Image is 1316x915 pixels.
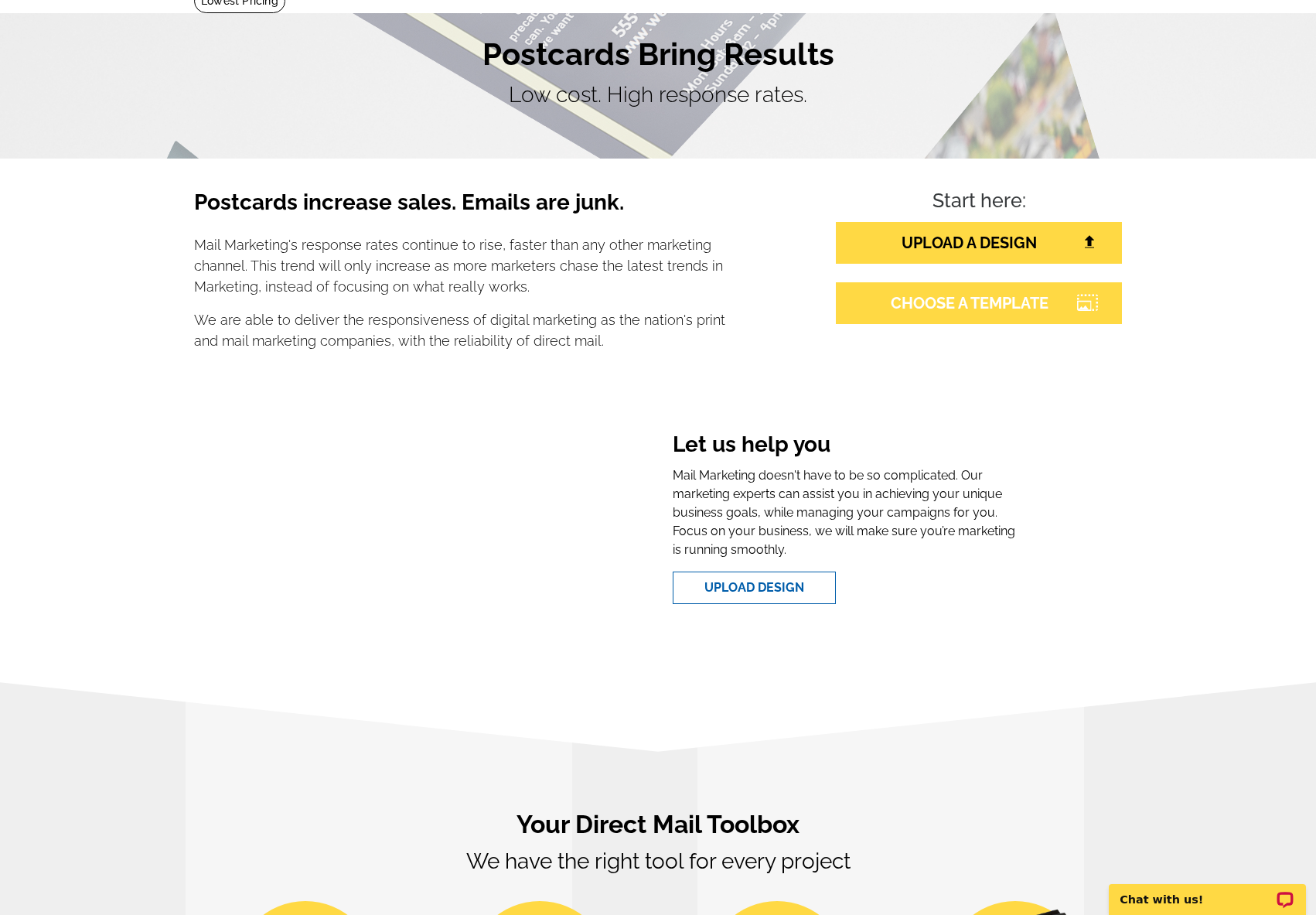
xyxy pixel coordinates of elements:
[194,79,1122,111] p: Low cost. High response rates.
[194,810,1122,839] h2: Your Direct Mail Toolbox
[298,419,626,616] iframe: Welcome To expresscopy
[836,282,1122,324] a: CHOOSE A TEMPLATE
[673,432,1018,461] h3: Let us help you
[1099,866,1316,915] iframe: LiveChat chat widget
[194,189,726,228] h3: Postcards increase sales. Emails are junk.
[194,309,726,351] p: We are able to deliver the responsiveness of digital marketing as the nation's print and mail mar...
[194,234,726,297] p: Mail Marketing's response rates continue to rise, faster than any other marketing channel. This t...
[194,36,1122,73] h1: Postcards Bring Results
[836,222,1122,264] a: UPLOAD A DESIGN
[673,466,1018,559] p: Mail Marketing doesn't have to be so complicated. Our marketing experts can assist you in achievi...
[836,189,1122,216] h4: Start here:
[673,572,836,604] a: Upload Design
